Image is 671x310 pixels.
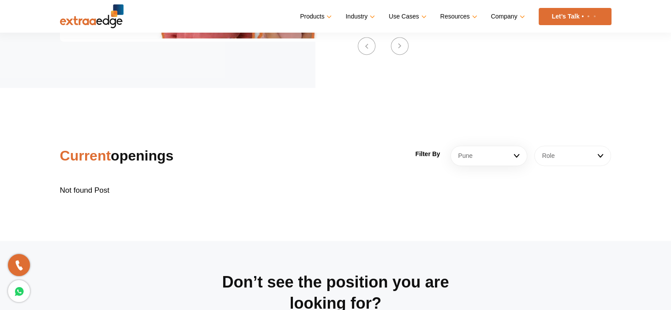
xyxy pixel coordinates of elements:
[440,10,476,23] a: Resources
[450,146,527,166] a: Pune
[391,37,409,55] button: Next
[534,146,611,166] a: Role
[345,10,373,23] a: Industry
[539,8,611,25] a: Let’s Talk
[415,148,440,161] label: Filter By
[60,175,611,205] table: Not found Post
[60,145,235,166] h2: openings
[491,10,523,23] a: Company
[60,148,111,164] span: Current
[358,37,375,55] button: Previous
[300,10,330,23] a: Products
[389,10,424,23] a: Use Cases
